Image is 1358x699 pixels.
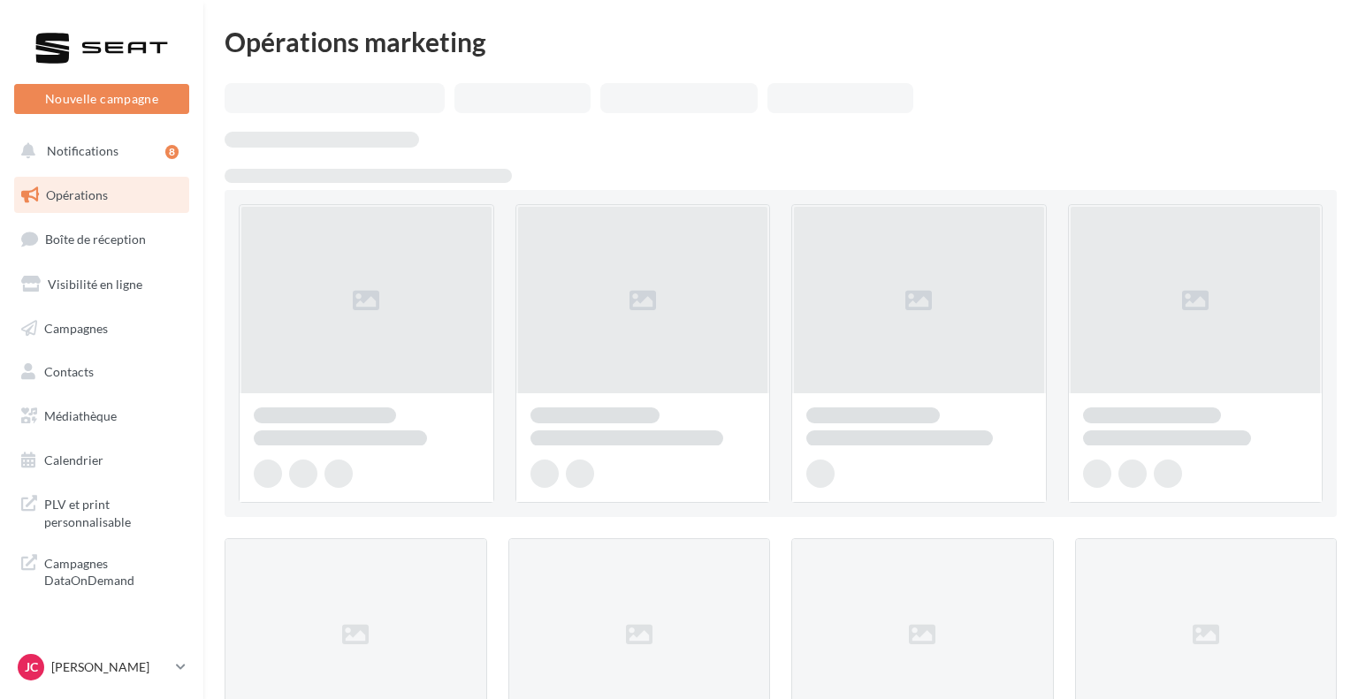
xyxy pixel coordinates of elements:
span: Campagnes [44,320,108,335]
span: JC [25,658,38,676]
span: Opérations [46,187,108,202]
p: [PERSON_NAME] [51,658,169,676]
button: Notifications 8 [11,133,186,170]
div: Opérations marketing [225,28,1337,55]
a: Calendrier [11,442,193,479]
a: Visibilité en ligne [11,266,193,303]
span: Contacts [44,364,94,379]
a: Opérations [11,177,193,214]
a: Contacts [11,353,193,391]
a: Médiathèque [11,398,193,435]
span: PLV et print personnalisable [44,492,182,530]
span: Visibilité en ligne [48,277,142,292]
a: Campagnes DataOnDemand [11,544,193,596]
span: Campagnes DataOnDemand [44,551,182,589]
span: Médiathèque [44,408,117,423]
span: Notifications [47,143,118,158]
a: JC [PERSON_NAME] [14,650,189,684]
a: Campagnes [11,310,193,347]
span: Boîte de réception [45,232,146,247]
div: 8 [165,145,179,159]
a: Boîte de réception [11,220,193,258]
span: Calendrier [44,452,103,467]
button: Nouvelle campagne [14,84,189,114]
a: PLV et print personnalisable [11,485,193,537]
